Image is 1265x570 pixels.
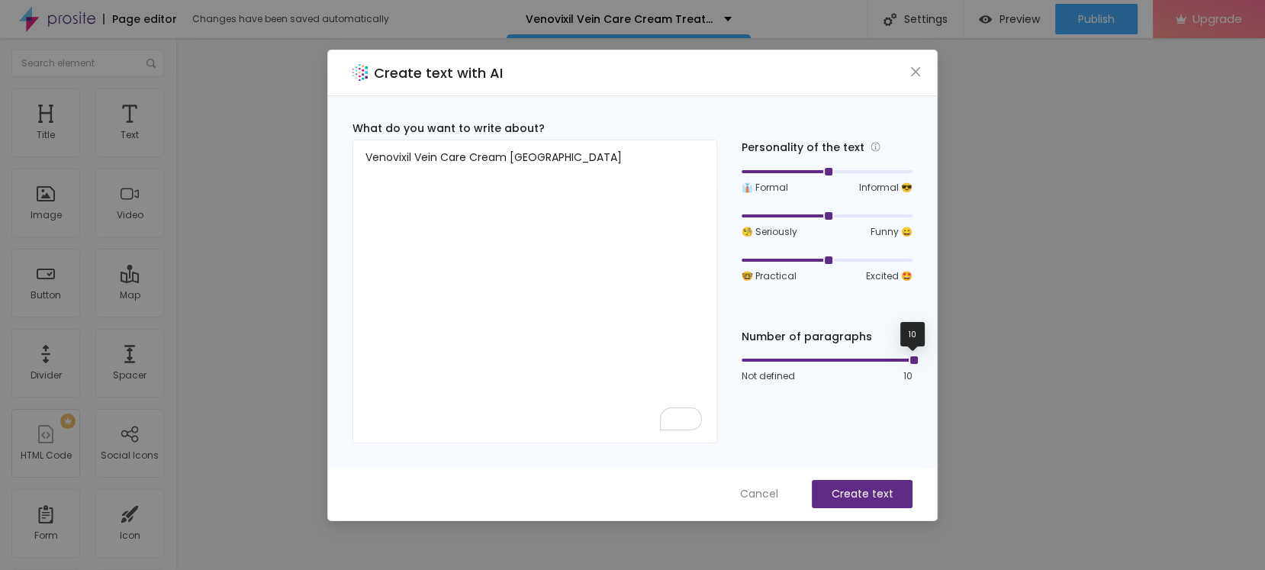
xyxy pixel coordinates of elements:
font: Cancel [740,486,778,501]
span: 10 [903,369,913,383]
font: Excited 🤩 [866,269,913,282]
div: 10 [900,322,925,346]
button: Create text [812,480,913,508]
font: What do you want to write about? [352,121,545,136]
button: Cancel [725,480,793,508]
textarea: To enrich screen reader interactions, please activate Accessibility in Grammarly extension settings [352,140,717,443]
font: Not defined [742,369,795,382]
font: 🤓 Practical [742,269,797,282]
font: Create text with AI [374,63,503,82]
span: 👔 Formal [742,181,788,195]
font: Funny 😄 [871,225,913,238]
button: Close [908,63,924,79]
font: Create text [832,486,893,501]
font: Personality of the text [742,140,864,155]
span: close [909,66,922,78]
font: Number of paragraphs [742,329,872,344]
span: Informal 😎 [859,181,913,195]
font: 🧐 Seriously [742,225,797,238]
